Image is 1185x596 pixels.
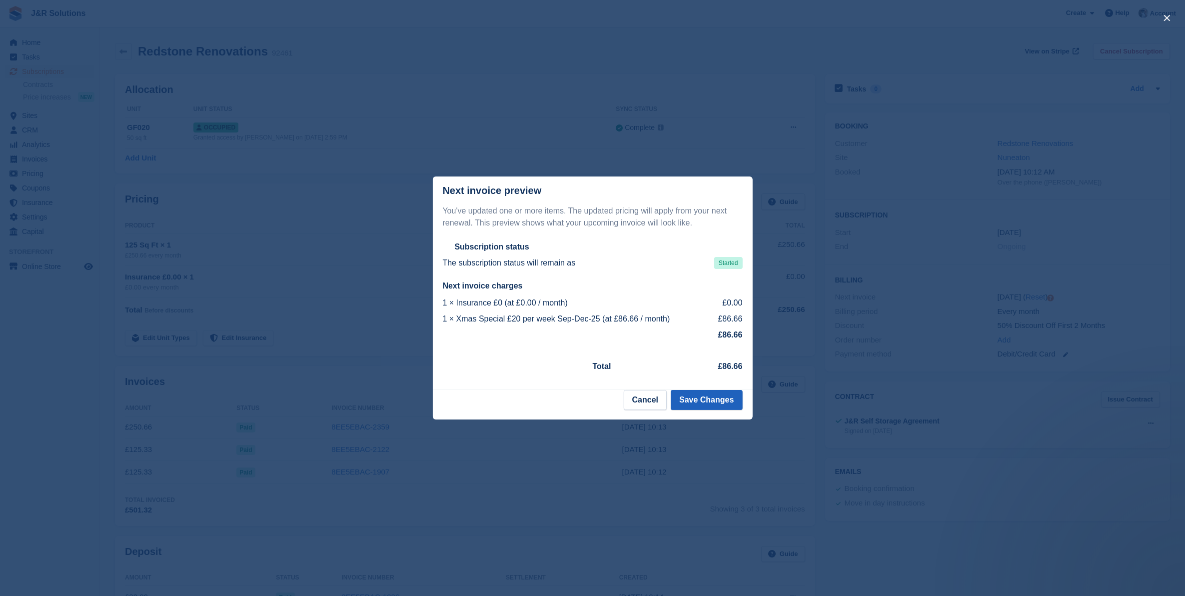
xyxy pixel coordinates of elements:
[443,311,714,327] td: 1 × Xmas Special £20 per week Sep-Dec-25 (at £86.66 / month)
[443,257,576,269] p: The subscription status will remain as
[671,390,742,410] button: Save Changes
[443,185,542,196] p: Next invoice preview
[718,362,743,370] strong: £86.66
[443,295,714,311] td: 1 × Insurance £0 (at £0.00 / month)
[714,257,743,269] span: Started
[455,242,529,252] h2: Subscription status
[1159,10,1175,26] button: close
[624,390,667,410] button: Cancel
[713,311,742,327] td: £86.66
[713,295,742,311] td: £0.00
[718,330,743,339] strong: £86.66
[593,362,611,370] strong: Total
[443,281,743,291] h2: Next invoice charges
[443,205,743,229] p: You've updated one or more items. The updated pricing will apply from your next renewal. This pre...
